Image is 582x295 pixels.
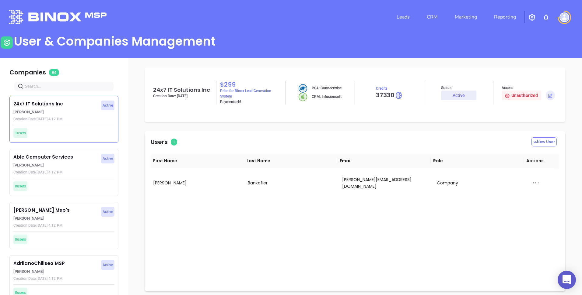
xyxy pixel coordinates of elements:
[248,180,268,186] span: Bankofier
[453,91,465,100] div: Active
[1,36,13,49] img: user
[13,207,98,214] p: [PERSON_NAME] Msp's
[299,93,307,101] img: crm
[431,154,524,168] th: Role
[492,11,518,23] a: Reporting
[15,236,26,243] span: 0 users
[103,155,113,162] span: Active
[14,34,216,49] div: User & Companies Management
[376,91,403,100] h5: 37330
[15,130,26,136] span: 1 users
[103,208,113,215] span: Active
[505,93,538,98] span: Unauthorized
[299,84,342,93] p: PSA: Connectwise
[49,69,59,76] span: 94
[153,93,188,99] p: Creation Date: [DATE]
[25,83,105,90] input: Search…
[13,269,98,275] p: [PERSON_NAME]
[13,215,98,221] p: [PERSON_NAME]
[531,137,557,146] button: New User
[299,84,307,93] img: crm
[441,85,451,91] p: Status
[452,11,479,23] a: Marketing
[542,14,550,21] img: iconNotification
[376,86,387,91] p: Credits
[394,11,412,23] a: Leads
[342,177,412,189] span: [PERSON_NAME][EMAIL_ADDRESS][DOMAIN_NAME]
[103,102,113,109] span: Active
[9,10,107,24] img: logo
[337,154,431,168] th: Email
[220,99,241,105] p: Payments: 46
[13,223,98,228] p: Creation Date: [DATE] 4:12 PM
[437,180,458,186] span: Company
[13,170,98,175] p: Creation Date: [DATE] 4:12 PM
[171,139,177,146] span: 1
[151,137,177,146] p: Users
[13,154,98,161] p: Able Computer Services
[13,109,98,115] p: [PERSON_NAME]
[13,101,98,108] p: 24x7 IT Solutions Inc
[220,88,282,99] p: Price for Binox Lead Generation System
[13,116,98,122] p: Creation Date: [DATE] 4:12 PM
[151,154,244,168] th: First Name
[13,162,98,168] p: [PERSON_NAME]
[9,68,118,77] p: Companies
[524,154,554,168] th: Actions
[13,260,98,267] p: AdriianoChiliseo MSP
[13,276,98,281] p: Creation Date: [DATE] 4:12 PM
[559,12,569,22] img: user
[244,154,338,168] th: Last Name
[299,93,342,101] p: CRM: Infusionsoft
[424,11,440,23] a: CRM
[153,87,210,93] h5: 24x7 IT Solutions Inc
[528,14,536,21] img: iconSetting
[220,81,282,88] h5: $ 299
[15,183,26,190] span: 0 users
[103,262,113,268] span: Active
[153,180,187,186] span: [PERSON_NAME]
[502,85,513,91] p: Access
